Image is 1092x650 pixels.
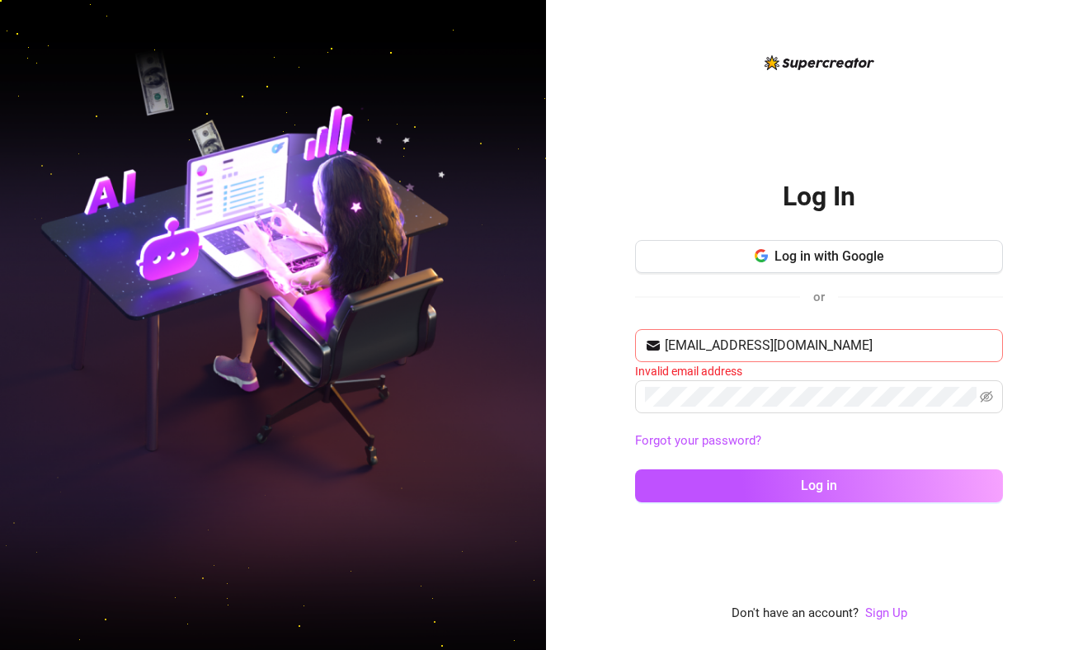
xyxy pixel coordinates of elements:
[765,55,874,70] img: logo-BBDzfeDw.svg
[635,469,1003,502] button: Log in
[865,604,907,624] a: Sign Up
[980,390,993,403] span: eye-invisible
[865,605,907,620] a: Sign Up
[774,248,884,264] span: Log in with Google
[665,336,993,356] input: Your email
[813,290,825,304] span: or
[732,604,859,624] span: Don't have an account?
[635,240,1003,273] button: Log in with Google
[635,362,1003,380] div: Invalid email address
[635,431,1003,451] a: Forgot your password?
[783,180,855,214] h2: Log In
[635,433,761,448] a: Forgot your password?
[801,478,837,493] span: Log in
